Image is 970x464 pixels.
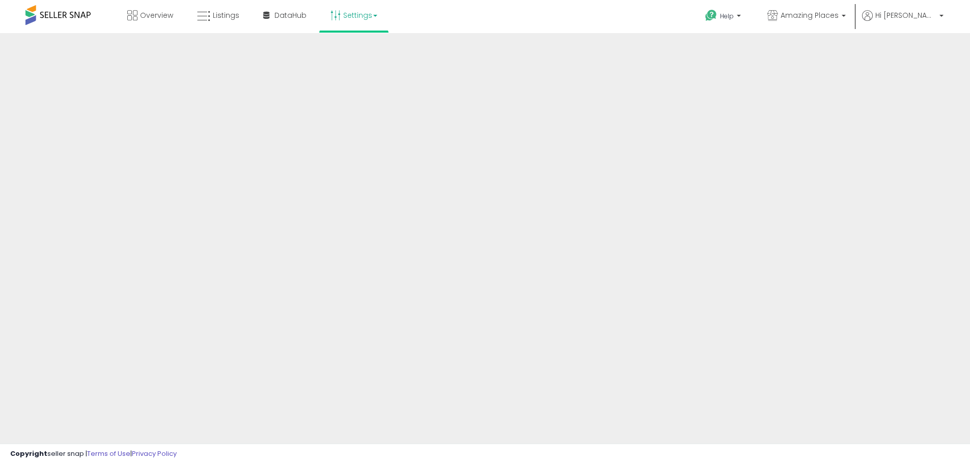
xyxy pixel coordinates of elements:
span: Amazing Places [781,10,839,20]
span: DataHub [274,10,307,20]
span: Hi [PERSON_NAME] [875,10,936,20]
strong: Copyright [10,449,47,458]
a: Terms of Use [87,449,130,458]
span: Overview [140,10,173,20]
a: Hi [PERSON_NAME] [862,10,944,33]
span: Help [720,12,734,20]
span: Listings [213,10,239,20]
a: Privacy Policy [132,449,177,458]
a: Help [697,2,751,33]
i: Get Help [705,9,717,22]
div: seller snap | | [10,449,177,459]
